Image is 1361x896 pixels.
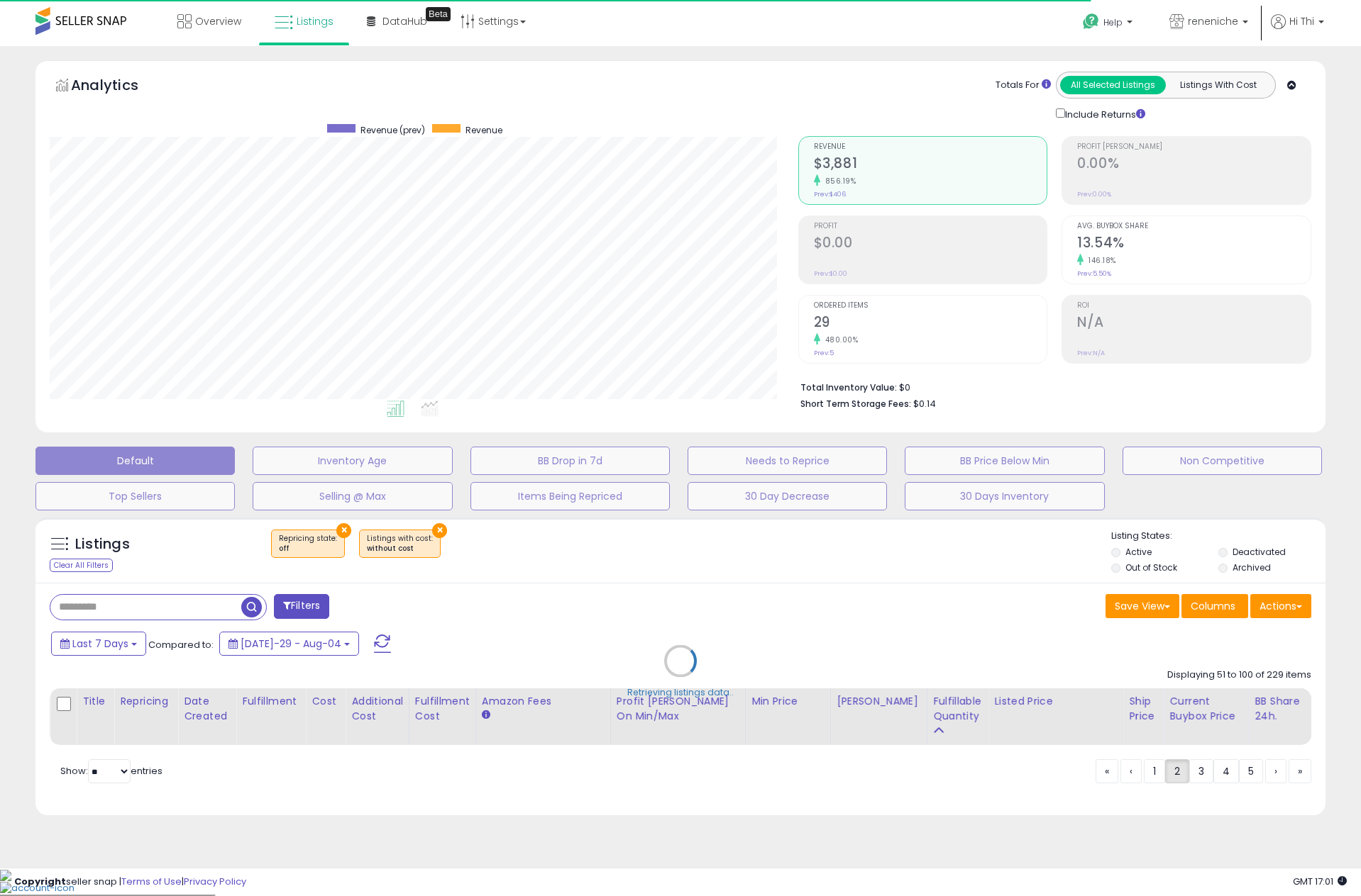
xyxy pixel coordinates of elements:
[627,685,734,698] div: Retrieving listings data..
[35,482,235,510] button: Top Sellers
[1289,14,1314,28] span: Hi Thi
[688,482,887,510] button: 30 Day Decrease
[800,381,897,393] b: Total Inventory Value:
[905,447,1104,475] button: BB Price Below Min
[814,235,1047,254] h2: $0.00
[470,482,670,510] button: Items Being Repriced
[1082,13,1100,30] i: Get Help
[1077,269,1111,278] small: Prev: 5.50%
[426,7,451,21] div: Tooltip anchor
[253,447,452,475] button: Inventory Age
[688,447,887,475] button: Needs to Reprice
[814,155,1047,174] h2: $3,881
[814,223,1047,230] span: Profit
[800,378,1301,395] li: $0
[1077,349,1105,357] small: Prev: N/A
[814,269,847,278] small: Prev: $0.00
[1084,255,1116,266] small: 146.18%
[814,314,1047,333] h2: 29
[1077,302,1311,310] span: ROI
[905,482,1104,510] button: 30 Days Inventory
[1077,314,1311,333] h2: N/A
[1077,143,1311,151] span: Profit [PERSON_NAME]
[195,14,241,28] span: Overview
[800,398,911,410] b: Short Term Storage Fees:
[1060,76,1166,94] button: All Selected Listings
[35,447,235,475] button: Default
[1165,76,1271,94] button: Listings With Cost
[382,14,427,28] span: DataHub
[1071,2,1147,46] a: Help
[470,447,670,475] button: BB Drop in 7d
[1077,155,1311,174] h2: 0.00%
[1077,190,1111,198] small: Prev: 0.00%
[814,190,846,198] small: Prev: $406
[1077,235,1311,254] h2: 13.54%
[913,397,936,410] span: $0.14
[1123,447,1322,475] button: Non Competitive
[814,143,1047,151] span: Revenue
[814,302,1047,310] span: Ordered Items
[996,79,1051,92] div: Totals For
[1103,16,1123,28] span: Help
[814,349,834,357] small: Prev: 5
[71,75,166,99] h5: Analytics
[360,124,425,136] span: Revenue (prev)
[1077,223,1311,230] span: Avg. Buybox Share
[297,14,334,28] span: Listings
[465,124,502,136] span: Revenue
[820,176,856,186] small: 856.19%
[1188,14,1238,28] span: reneniche
[1045,106,1162,122] div: Include Returns
[1271,14,1324,46] a: Hi Thi
[820,335,859,345] small: 480.00%
[253,482,452,510] button: Selling @ Max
